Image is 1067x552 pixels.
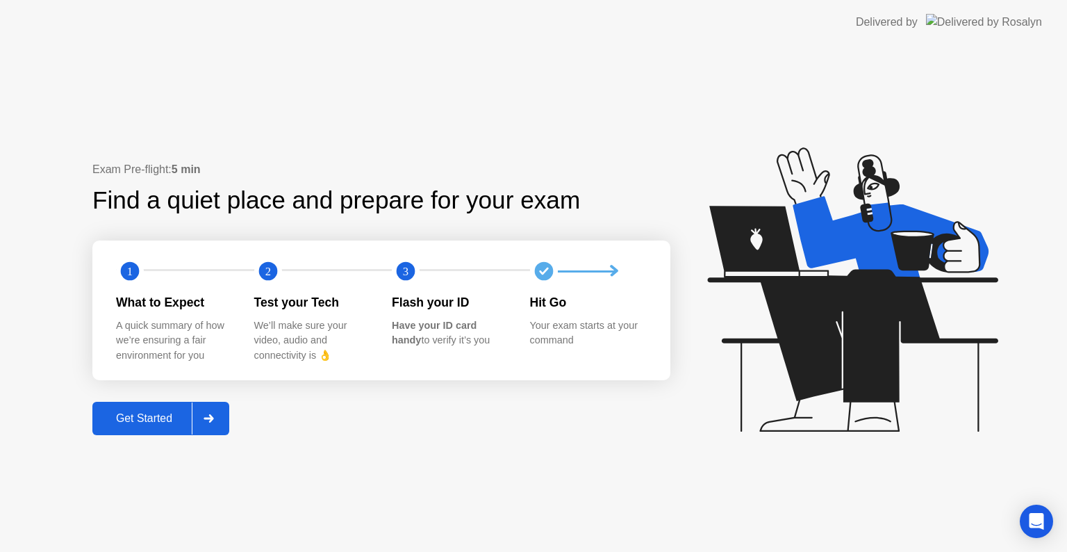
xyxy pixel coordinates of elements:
div: We’ll make sure your video, audio and connectivity is 👌 [254,318,370,364]
div: Your exam starts at your command [530,318,646,348]
div: Flash your ID [392,293,508,311]
div: Find a quiet place and prepare for your exam [92,182,582,219]
img: Delivered by Rosalyn [926,14,1042,30]
button: Get Started [92,402,229,435]
div: Delivered by [856,14,918,31]
div: Hit Go [530,293,646,311]
div: Test your Tech [254,293,370,311]
text: 2 [265,265,270,278]
div: Get Started [97,412,192,425]
div: A quick summary of how we’re ensuring a fair environment for you [116,318,232,364]
b: 5 min [172,163,201,175]
div: Exam Pre-flight: [92,161,670,178]
div: What to Expect [116,293,232,311]
text: 3 [403,265,408,278]
text: 1 [127,265,133,278]
b: Have your ID card handy [392,320,477,346]
div: to verify it’s you [392,318,508,348]
div: Open Intercom Messenger [1020,505,1053,538]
